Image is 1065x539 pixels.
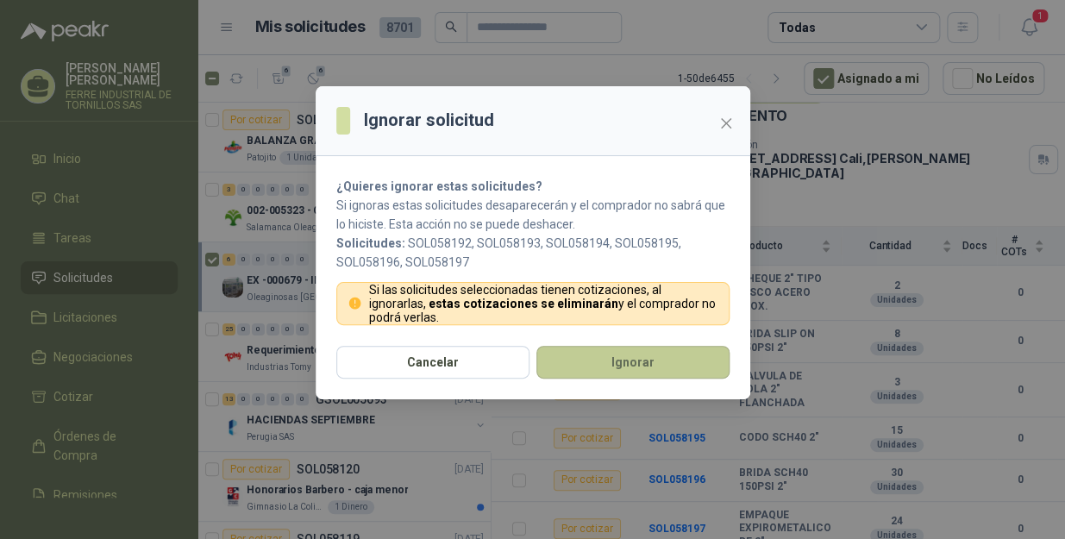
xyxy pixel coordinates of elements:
[336,234,730,272] p: SOL058192, SOL058193, SOL058194, SOL058195, SOL058196, SOL058197
[336,196,730,234] p: Si ignoras estas solicitudes desaparecerán y el comprador no sabrá que lo hiciste. Esta acción no...
[712,110,740,137] button: Close
[364,107,494,134] h3: Ignorar solicitud
[369,283,718,324] p: Si las solicitudes seleccionadas tienen cotizaciones, al ignorarlas, y el comprador no podrá verlas.
[336,236,405,250] b: Solicitudes:
[719,116,733,130] span: close
[536,346,730,379] button: Ignorar
[336,179,542,193] strong: ¿Quieres ignorar estas solicitudes?
[429,297,618,310] strong: estas cotizaciones se eliminarán
[336,346,529,379] button: Cancelar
